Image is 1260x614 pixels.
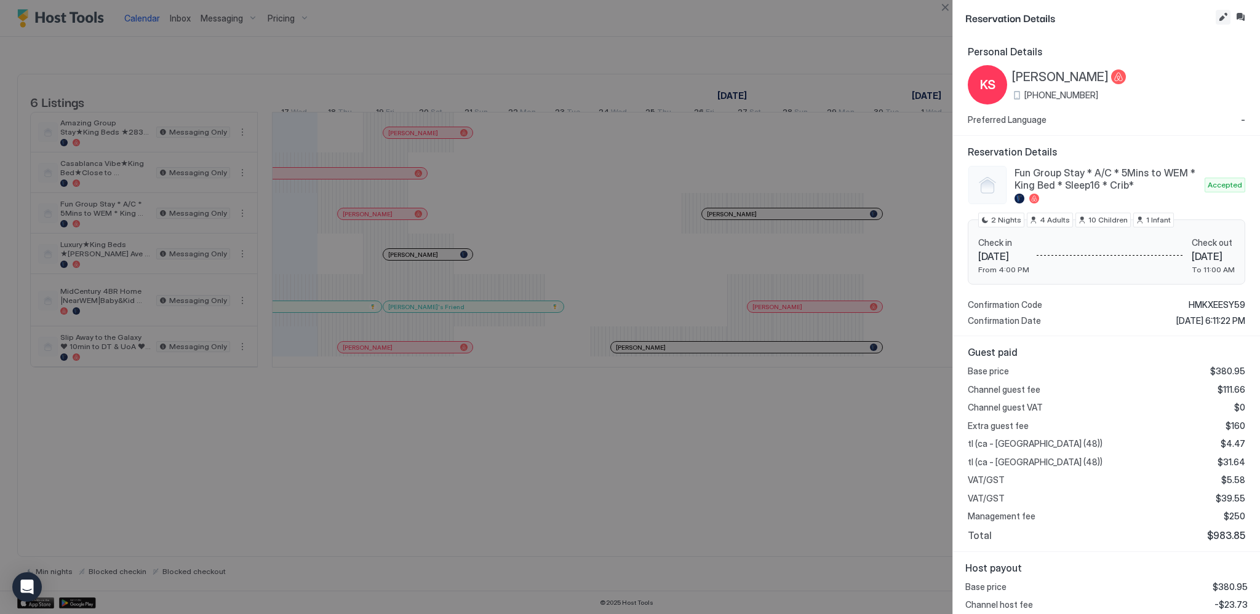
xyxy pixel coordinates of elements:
[978,237,1029,248] span: Check in
[968,315,1041,326] span: Confirmation Date
[1224,511,1245,522] span: $250
[968,474,1005,486] span: VAT/GST
[1226,420,1245,431] span: $160
[1221,438,1245,449] span: $4.47
[968,511,1035,522] span: Management fee
[1189,299,1245,310] span: HMKXEESY59
[1241,114,1245,125] span: -
[1015,167,1200,191] span: Fun Group Stay * A/C * 5Mins to WEM * King Bed * Sleep16 * Crib*
[1192,237,1235,248] span: Check out
[991,215,1021,226] span: 2 Nights
[1012,69,1109,85] span: [PERSON_NAME]
[1192,265,1235,274] span: To 11:00 AM
[965,581,1007,592] span: Base price
[12,572,42,602] div: Open Intercom Messenger
[980,76,995,94] span: KS
[968,529,992,541] span: Total
[1146,215,1171,226] span: 1 Infant
[1218,384,1245,395] span: $111.66
[1176,315,1245,326] span: [DATE] 6:11:22 PM
[968,384,1040,395] span: Channel guest fee
[978,265,1029,274] span: From 4:00 PM
[1216,493,1245,504] span: $39.55
[968,402,1043,413] span: Channel guest VAT
[968,299,1042,310] span: Confirmation Code
[1207,529,1245,541] span: $983.85
[1088,215,1128,226] span: 10 Children
[1234,402,1245,413] span: $0
[1233,10,1248,25] button: Inbox
[968,146,1245,158] span: Reservation Details
[1216,10,1230,25] button: Edit reservation
[968,366,1009,377] span: Base price
[1213,581,1248,592] span: $380.95
[968,457,1102,468] span: tl (ca - [GEOGRAPHIC_DATA] (48))
[1024,90,1098,101] span: [PHONE_NUMBER]
[968,114,1047,125] span: Preferred Language
[978,250,1029,262] span: [DATE]
[1221,474,1245,486] span: $5.58
[1218,457,1245,468] span: $31.64
[968,438,1102,449] span: tl (ca - [GEOGRAPHIC_DATA] (48))
[968,493,1005,504] span: VAT/GST
[1040,215,1070,226] span: 4 Adults
[1208,179,1242,191] span: Accepted
[968,420,1029,431] span: Extra guest fee
[1210,366,1245,377] span: $380.95
[968,346,1245,358] span: Guest paid
[965,599,1033,610] span: Channel host fee
[1192,250,1235,262] span: [DATE]
[965,562,1248,574] span: Host payout
[968,45,1245,58] span: Personal Details
[1214,599,1248,610] span: -$23.73
[965,10,1213,25] span: Reservation Details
